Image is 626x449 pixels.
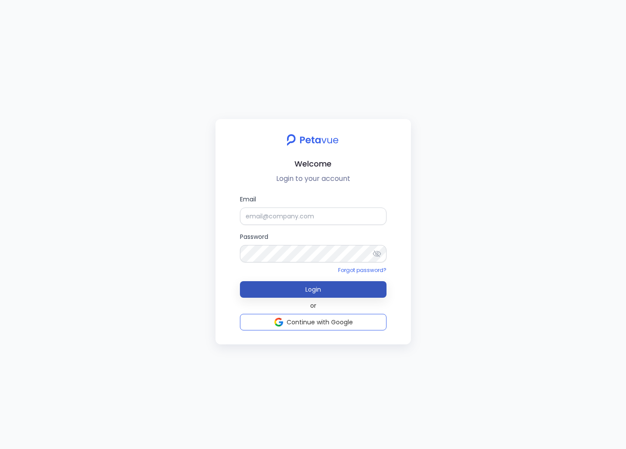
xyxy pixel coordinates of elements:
p: Login to your account [222,173,404,184]
a: Forgot password? [338,266,387,274]
label: Email [240,194,387,225]
label: Password [240,232,387,262]
img: petavue logo [281,129,345,150]
input: Password [240,245,387,262]
span: or [310,301,316,310]
span: Continue with Google [287,318,353,327]
button: Login [240,281,387,298]
button: Continue with Google [240,314,387,330]
h2: Welcome [222,157,404,170]
input: Email [240,207,387,225]
span: Login [305,285,321,294]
